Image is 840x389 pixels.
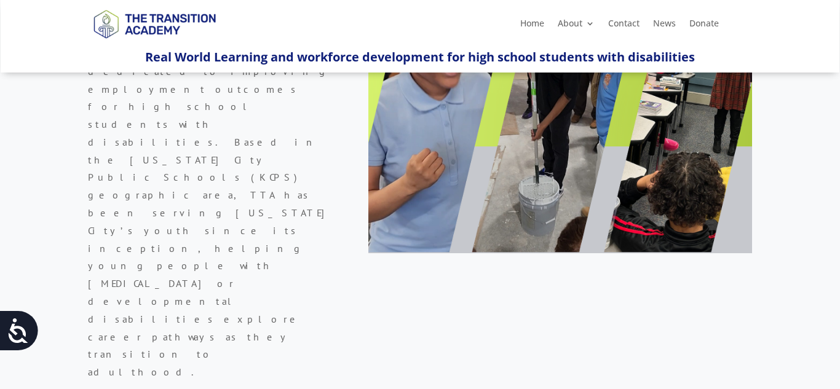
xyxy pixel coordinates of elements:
span: Real World Learning and workforce development for high school students with disabilities [145,49,695,65]
a: Contact [608,19,640,33]
a: Donate [689,19,719,33]
a: Logo-Noticias [88,36,221,48]
img: TTA Brand_TTA Primary Logo_Horizontal_Light BG [88,2,221,45]
a: News [653,19,676,33]
a: Home [520,19,544,33]
a: About [558,19,595,33]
